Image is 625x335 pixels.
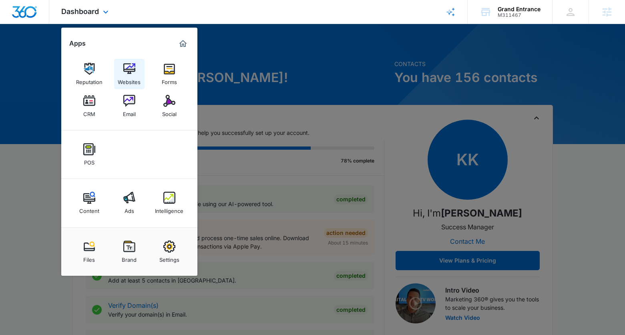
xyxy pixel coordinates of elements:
div: Ads [125,204,134,214]
a: Brand [114,237,145,267]
a: CRM [74,91,105,121]
a: POS [74,139,105,170]
div: Reputation [76,75,102,85]
div: CRM [83,107,95,117]
div: Intelligence [155,204,183,214]
div: Settings [159,253,179,263]
div: Content [79,204,99,214]
a: Reputation [74,59,105,89]
div: Brand [122,253,137,263]
a: Marketing 360® Dashboard [177,37,189,50]
div: account name [498,6,541,12]
a: Email [114,91,145,121]
a: Intelligence [154,188,185,218]
div: POS [84,155,94,166]
h2: Apps [69,40,86,47]
div: Websites [118,75,141,85]
div: account id [498,12,541,18]
a: Forms [154,59,185,89]
span: Dashboard [61,7,99,16]
div: Files [83,253,95,263]
div: Forms [162,75,177,85]
a: Social [154,91,185,121]
div: Email [123,107,136,117]
a: Content [74,188,105,218]
a: Files [74,237,105,267]
a: Websites [114,59,145,89]
a: Ads [114,188,145,218]
a: Settings [154,237,185,267]
div: Social [162,107,177,117]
